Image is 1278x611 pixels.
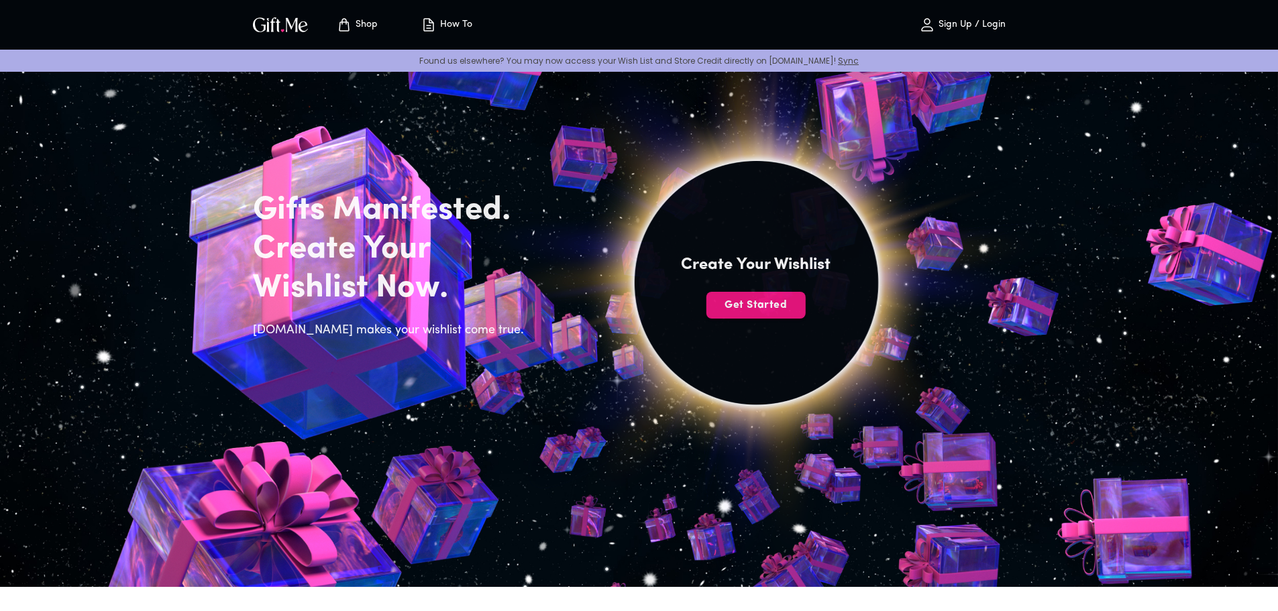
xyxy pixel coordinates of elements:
[896,3,1030,46] button: Sign Up / Login
[320,3,394,46] button: Store page
[421,17,437,33] img: how-to.svg
[352,19,378,31] p: Shop
[253,230,532,269] h2: Create Your
[706,298,806,313] span: Get Started
[935,19,1006,31] p: Sign Up / Login
[253,191,532,230] h2: Gifts Manifested.
[410,3,484,46] button: How To
[706,292,806,319] button: Get Started
[253,321,532,340] h6: [DOMAIN_NAME] makes your wishlist come true.
[249,17,312,33] button: GiftMe Logo
[437,19,472,31] p: How To
[11,55,1267,66] p: Found us elsewhere? You may now access your Wish List and Store Credit directly on [DOMAIN_NAME]!
[454,11,1057,584] img: hero_sun.png
[253,269,532,308] h2: Wishlist Now.
[838,55,859,66] a: Sync
[250,15,311,34] img: GiftMe Logo
[681,254,831,276] h4: Create Your Wishlist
